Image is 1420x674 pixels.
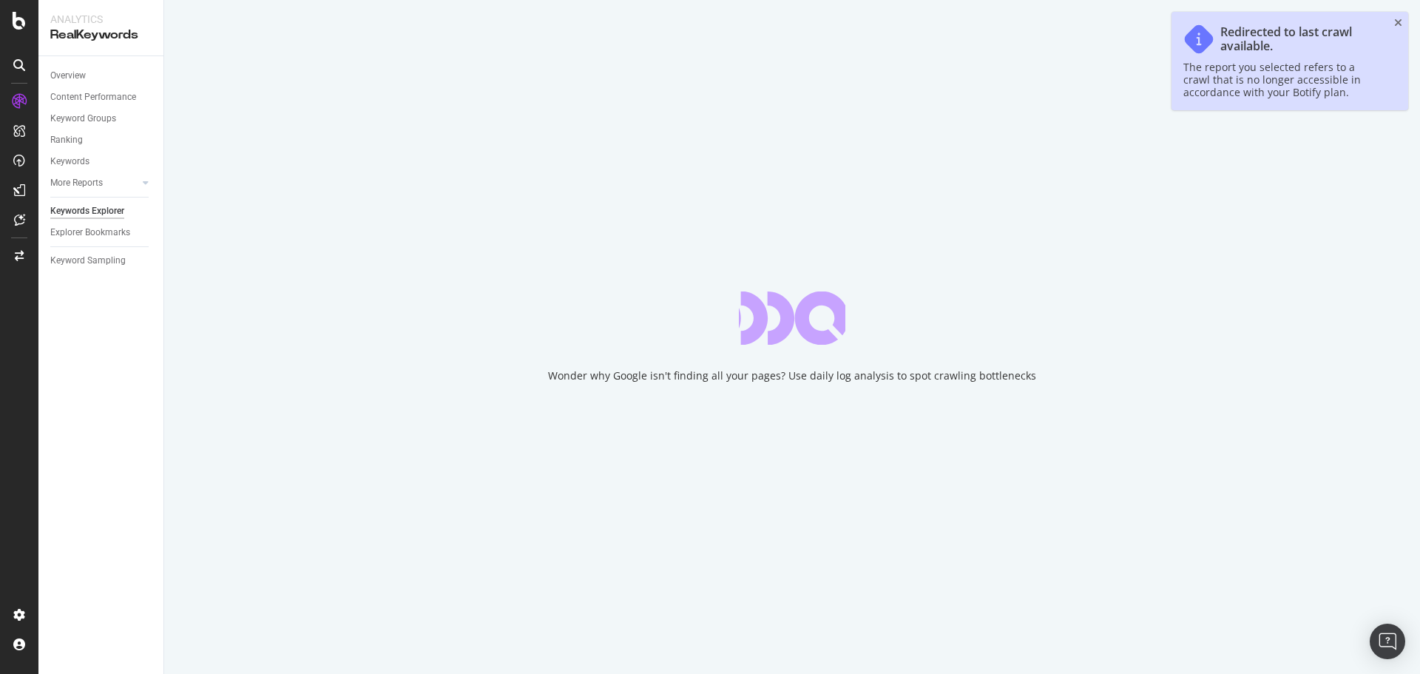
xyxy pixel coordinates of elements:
[50,203,124,219] div: Keywords Explorer
[50,111,116,127] div: Keyword Groups
[50,132,153,148] a: Ranking
[1183,61,1382,98] div: The report you selected refers to a crawl that is no longer accessible in accordance with your Bo...
[50,90,153,105] a: Content Performance
[50,175,138,191] a: More Reports
[739,291,845,345] div: animation
[50,253,126,269] div: Keyword Sampling
[50,27,152,44] div: RealKeywords
[50,225,153,240] a: Explorer Bookmarks
[50,175,103,191] div: More Reports
[50,154,89,169] div: Keywords
[50,132,83,148] div: Ranking
[1220,25,1382,53] div: Redirected to last crawl available.
[50,111,153,127] a: Keyword Groups
[50,225,130,240] div: Explorer Bookmarks
[50,68,86,84] div: Overview
[50,90,136,105] div: Content Performance
[1370,624,1405,659] div: Open Intercom Messenger
[548,368,1036,383] div: Wonder why Google isn't finding all your pages? Use daily log analysis to spot crawling bottlenecks
[50,253,153,269] a: Keyword Sampling
[50,68,153,84] a: Overview
[50,203,153,219] a: Keywords Explorer
[1394,18,1402,28] div: close toast
[50,154,153,169] a: Keywords
[50,12,152,27] div: Analytics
